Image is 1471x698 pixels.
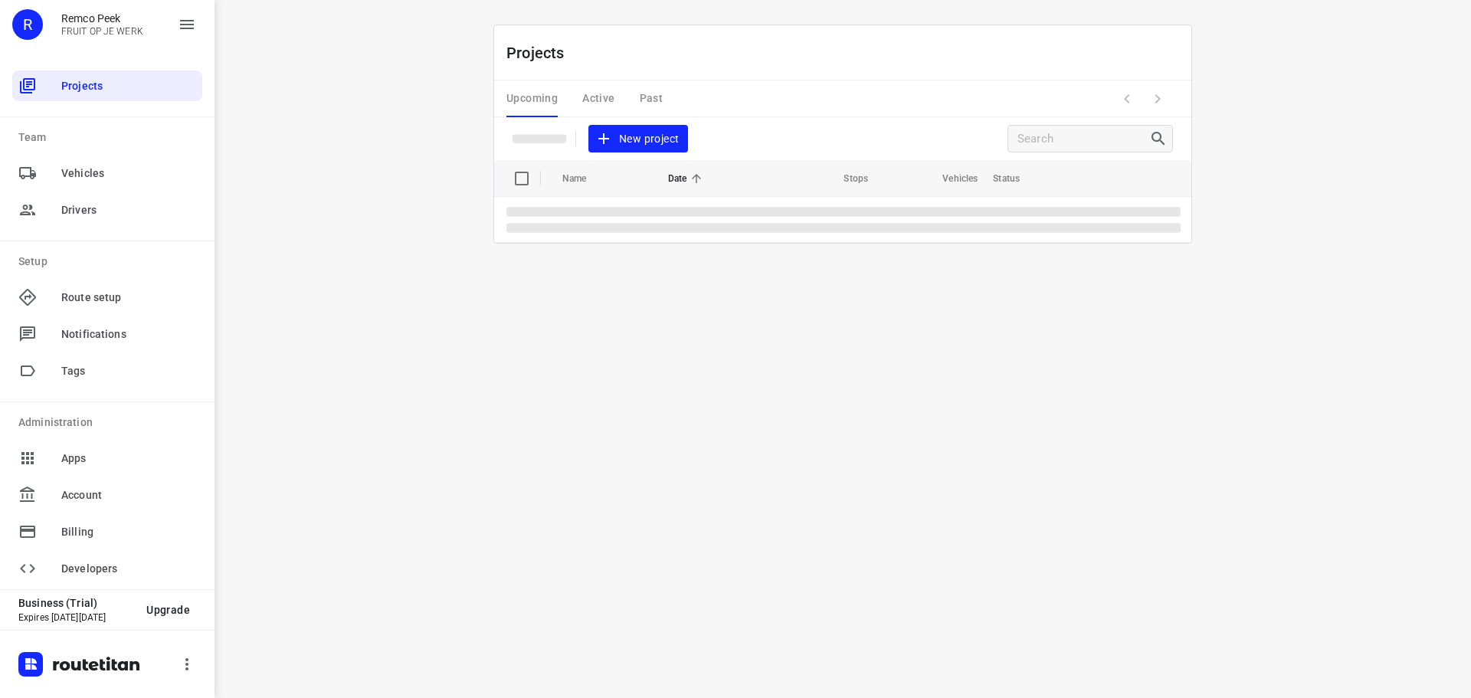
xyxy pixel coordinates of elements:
[12,553,202,584] div: Developers
[922,169,978,188] span: Vehicles
[588,125,688,153] button: New project
[61,487,196,503] span: Account
[1142,84,1173,114] span: Next Page
[668,169,707,188] span: Date
[61,165,196,182] span: Vehicles
[61,363,196,379] span: Tags
[562,169,607,188] span: Name
[134,596,202,624] button: Upgrade
[18,612,134,623] p: Expires [DATE][DATE]
[61,290,196,306] span: Route setup
[146,604,190,616] span: Upgrade
[61,12,143,25] p: Remco Peek
[12,356,202,386] div: Tags
[12,9,43,40] div: R
[506,41,577,64] p: Projects
[12,516,202,547] div: Billing
[61,78,196,94] span: Projects
[12,480,202,510] div: Account
[598,129,679,149] span: New project
[12,195,202,225] div: Drivers
[18,415,202,431] p: Administration
[61,326,196,342] span: Notifications
[61,561,196,577] span: Developers
[12,158,202,188] div: Vehicles
[18,129,202,146] p: Team
[18,597,134,609] p: Business (Trial)
[824,169,868,188] span: Stops
[61,524,196,540] span: Billing
[12,319,202,349] div: Notifications
[1149,129,1172,148] div: Search
[61,451,196,467] span: Apps
[993,169,1040,188] span: Status
[61,202,196,218] span: Drivers
[61,26,143,37] p: FRUIT OP JE WERK
[1017,127,1149,151] input: Search projects
[12,70,202,101] div: Projects
[12,443,202,474] div: Apps
[12,282,202,313] div: Route setup
[18,254,202,270] p: Setup
[1112,84,1142,114] span: Previous Page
